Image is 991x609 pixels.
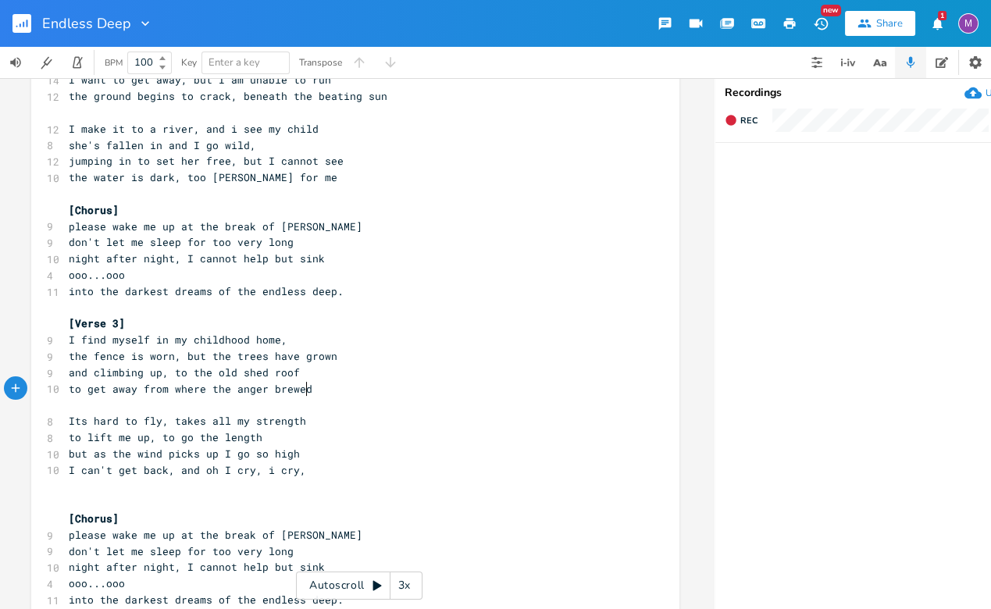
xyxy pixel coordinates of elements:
[718,108,764,133] button: Rec
[299,58,342,67] div: Transpose
[69,365,300,379] span: and climbing up, to the old shed roof
[69,284,344,298] span: into the darkest dreams of the endless deep.
[69,333,287,347] span: I find myself in my childhood home,
[938,11,946,20] div: 1
[69,73,331,87] span: I want to get away, but I am unable to run
[845,11,915,36] button: Share
[390,572,419,600] div: 3x
[921,9,953,37] button: 1
[69,203,119,217] span: [Chorus]
[209,55,260,69] span: Enter a key
[69,316,125,330] span: [Verse 3]
[69,219,362,233] span: please wake me up at the break of [PERSON_NAME]
[69,122,319,136] span: I make it to a river, and i see my child
[69,511,119,525] span: [Chorus]
[69,414,306,428] span: Its hard to fly, takes all my strength
[105,59,123,67] div: BPM
[805,9,836,37] button: New
[958,13,979,34] div: melindameshad
[69,251,325,265] span: night after night, I cannot help but sink
[740,115,758,126] span: Rec
[958,5,979,41] button: M
[69,170,337,184] span: the water is dark, too [PERSON_NAME] for me
[69,447,300,461] span: but as the wind picks up I go so high
[69,89,387,103] span: the ground begins to crack, beneath the beating sun
[69,154,344,168] span: jumping in to set her free, but I cannot see
[821,5,841,16] div: New
[69,463,306,477] span: I can't get back, and oh I cry, i cry,
[69,268,125,282] span: ooo...ooo
[296,572,422,600] div: Autoscroll
[69,593,344,607] span: into the darkest dreams of the endless deep.
[69,544,294,558] span: don't let me sleep for too very long
[69,528,362,542] span: please wake me up at the break of [PERSON_NAME]
[42,16,131,30] span: Endless Deep
[69,576,125,590] span: ooo...ooo
[69,382,312,396] span: to get away from where the anger brewed
[69,235,294,249] span: don't let me sleep for too very long
[69,430,262,444] span: to lift me up, to go the length
[69,560,325,574] span: night after night, I cannot help but sink
[876,16,903,30] div: Share
[181,58,197,67] div: Key
[69,349,337,363] span: the fence is worn, but the trees have grown
[69,138,256,152] span: she's fallen in and I go wild,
